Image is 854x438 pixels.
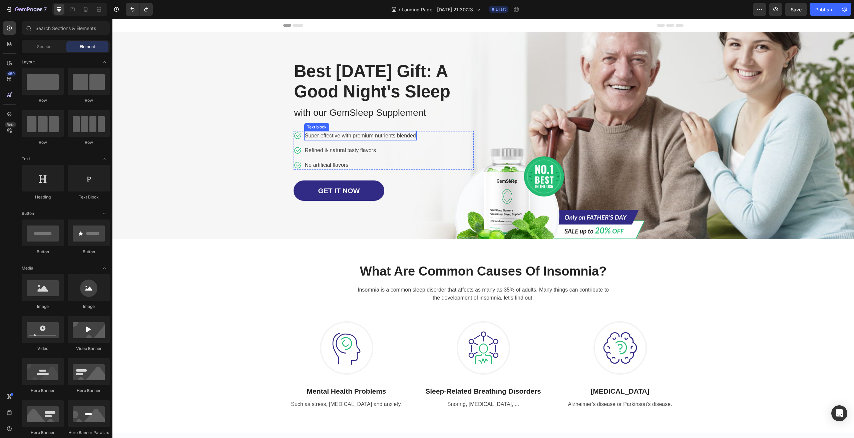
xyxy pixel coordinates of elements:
p: Sleep-Related Breathing Disorders [308,367,434,378]
input: Search Sections & Elements [22,21,110,35]
div: Image [68,304,110,310]
span: Toggle open [99,57,110,67]
p: Insomnia is a common sleep disorder that affects as many as 35% of adults. Many things can contri... [243,267,499,283]
div: Video Banner [68,346,110,352]
p: Such as stress, [MEDICAL_DATA] and anxiety. [171,382,297,390]
p: Refined & natural tasty flavors [192,128,304,136]
div: Hero Banner [22,430,64,436]
button: Publish [810,3,838,16]
div: Heading [22,194,64,200]
div: Button [68,249,110,255]
p: [MEDICAL_DATA] [445,367,570,378]
div: Row [22,97,64,103]
span: Element [80,44,95,50]
button: Save [785,3,807,16]
div: Row [68,139,110,145]
span: Toggle open [99,153,110,164]
p: with our GemSleep Supplement [182,87,361,101]
a: GET IT NOW [181,162,272,182]
span: Draft [496,6,506,12]
div: GET IT NOW [206,167,248,177]
span: Section [37,44,51,50]
div: 450 [6,71,16,76]
div: Hero Banner [68,388,110,394]
p: No artificial flavors [192,142,304,150]
div: Publish [815,6,832,13]
span: / [399,6,400,13]
div: Button [22,249,64,255]
h1: Rich Text Editor. Editing area: main [181,42,361,84]
div: Video [22,346,64,352]
span: Toggle open [99,263,110,274]
p: Snoring, [MEDICAL_DATA], ... [308,382,434,390]
p: Super effective with premium nutrients blended [192,113,304,121]
iframe: Design area [112,19,854,438]
span: Text [22,156,30,162]
span: Save [791,7,802,12]
span: Toggle open [99,208,110,219]
button: 7 [3,3,50,16]
img: Alt Image [207,303,261,356]
div: Text block [193,105,216,111]
img: Alt Image [344,303,398,356]
img: Alt Image [339,117,533,221]
div: Beta [5,122,16,127]
p: What Are Common Causes Of Insomnia? [171,245,570,261]
p: 7 [44,5,47,13]
p: Alzheimer’s disease or Parkinson’s disease. [445,382,570,390]
div: Text Block [68,194,110,200]
span: Button [22,210,34,216]
div: Hero Banner Parallax [68,430,110,436]
p: Best [DATE] Gift: A Good Night's Sleep [182,42,361,83]
div: Image [22,304,64,310]
div: Undo/Redo [126,3,153,16]
span: Landing Page - [DATE] 21:30:23 [402,6,473,13]
div: Hero Banner [22,388,64,394]
span: Layout [22,59,35,65]
p: Mental Health Problems [171,367,297,378]
div: Row [68,97,110,103]
img: Alt Image [481,303,534,356]
div: Open Intercom Messenger [831,405,847,421]
div: Row [22,139,64,145]
span: Media [22,265,33,271]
